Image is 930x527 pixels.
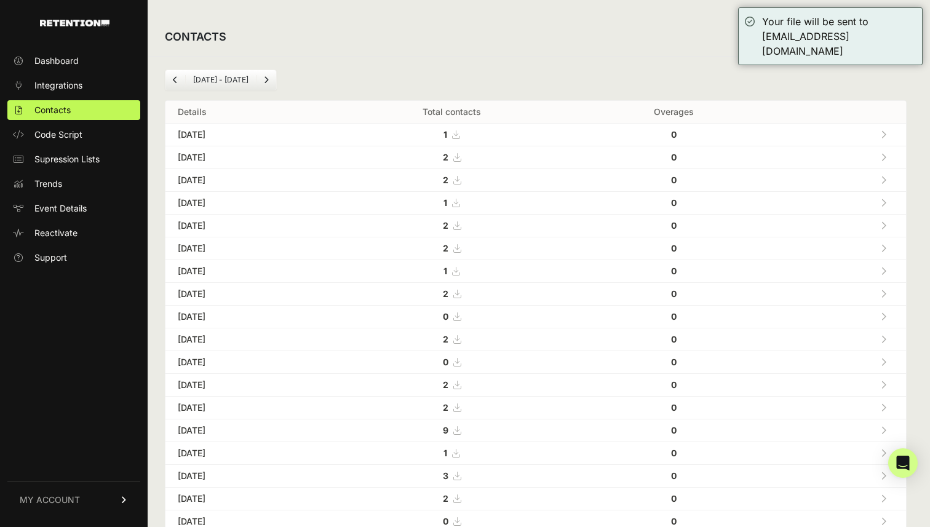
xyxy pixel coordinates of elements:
strong: 0 [671,402,677,413]
strong: 0 [671,220,677,231]
td: [DATE] [165,374,327,397]
span: Event Details [34,202,87,215]
strong: 0 [671,311,677,322]
a: 1 [443,197,459,208]
td: [DATE] [165,328,327,351]
strong: 2 [443,288,448,299]
strong: 0 [671,175,677,185]
strong: 2 [443,152,448,162]
span: Integrations [34,79,82,92]
a: Code Script [7,125,140,145]
a: 2 [443,243,461,253]
strong: 2 [443,243,448,253]
td: [DATE] [165,465,327,488]
span: Code Script [34,129,82,141]
td: [DATE] [165,488,327,510]
td: [DATE] [165,237,327,260]
td: [DATE] [165,351,327,374]
strong: 1 [443,129,447,140]
a: 2 [443,334,461,344]
td: [DATE] [165,192,327,215]
a: 3 [443,470,461,481]
span: Contacts [34,104,71,116]
strong: 3 [443,470,448,481]
td: [DATE] [165,260,327,283]
th: Total contacts [327,101,576,124]
img: Retention.com [40,20,109,26]
span: Supression Lists [34,153,100,165]
td: [DATE] [165,215,327,237]
td: [DATE] [165,419,327,442]
strong: 0 [443,311,448,322]
strong: 0 [671,425,677,435]
a: 9 [443,425,461,435]
strong: 0 [671,266,677,276]
strong: 1 [443,197,447,208]
td: [DATE] [165,283,327,306]
a: 1 [443,266,459,276]
strong: 0 [671,129,677,140]
a: Event Details [7,199,140,218]
td: [DATE] [165,442,327,465]
a: 2 [443,288,461,299]
th: Overages [576,101,771,124]
td: [DATE] [165,397,327,419]
strong: 0 [443,516,448,526]
a: Integrations [7,76,140,95]
a: 2 [443,379,461,390]
a: Trends [7,174,140,194]
div: Your file will be sent to [EMAIL_ADDRESS][DOMAIN_NAME] [762,14,916,58]
strong: 0 [671,516,677,526]
div: Open Intercom Messenger [888,448,918,478]
strong: 0 [671,470,677,481]
a: Support [7,248,140,267]
strong: 1 [443,266,447,276]
strong: 0 [671,197,677,208]
strong: 9 [443,425,448,435]
td: [DATE] [165,306,327,328]
strong: 0 [671,288,677,299]
a: Previous [165,70,185,90]
strong: 0 [671,357,677,367]
a: 2 [443,402,461,413]
strong: 0 [671,493,677,504]
td: [DATE] [165,124,327,146]
strong: 2 [443,220,448,231]
span: Support [34,252,67,264]
strong: 1 [443,448,447,458]
strong: 2 [443,379,448,390]
a: 1 [443,448,459,458]
a: 2 [443,152,461,162]
a: Contacts [7,100,140,120]
span: MY ACCOUNT [20,494,80,506]
span: Dashboard [34,55,79,67]
a: Next [256,70,276,90]
a: MY ACCOUNT [7,481,140,518]
strong: 0 [443,357,448,367]
li: [DATE] - [DATE] [185,75,256,85]
strong: 2 [443,493,448,504]
a: 2 [443,493,461,504]
a: Dashboard [7,51,140,71]
strong: 2 [443,402,448,413]
strong: 0 [671,243,677,253]
strong: 2 [443,334,448,344]
span: Reactivate [34,227,77,239]
strong: 0 [671,379,677,390]
td: [DATE] [165,169,327,192]
strong: 0 [671,334,677,344]
td: [DATE] [165,146,327,169]
span: Trends [34,178,62,190]
strong: 0 [671,448,677,458]
a: 2 [443,175,461,185]
a: Supression Lists [7,149,140,169]
strong: 2 [443,175,448,185]
strong: 0 [671,152,677,162]
a: 1 [443,129,459,140]
a: Reactivate [7,223,140,243]
h2: CONTACTS [165,28,226,46]
a: 2 [443,220,461,231]
th: Details [165,101,327,124]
